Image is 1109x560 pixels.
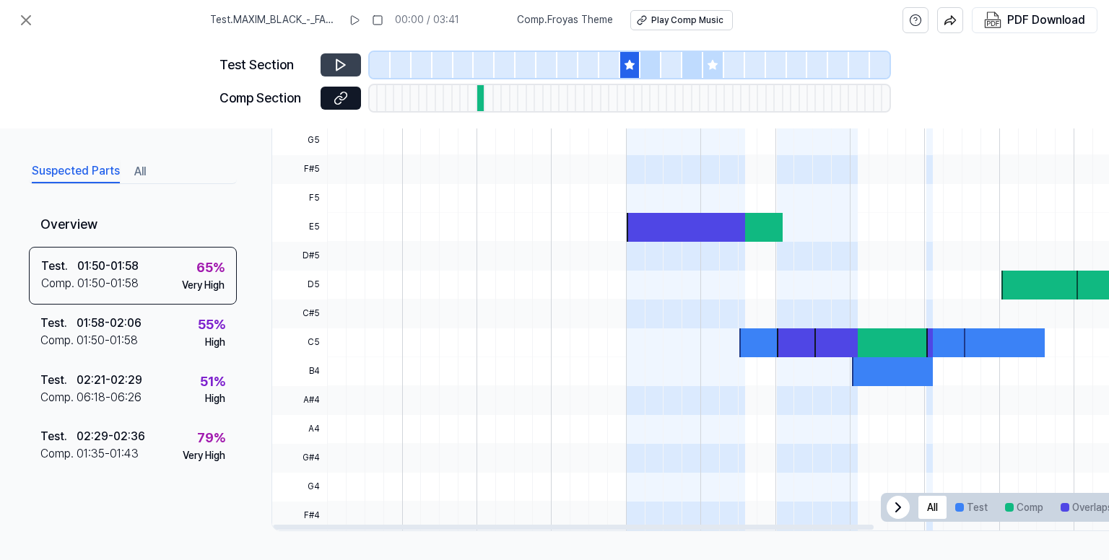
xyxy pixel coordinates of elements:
[41,275,77,292] div: Comp .
[200,371,225,392] div: 51 %
[40,371,77,388] div: Test .
[272,184,327,213] span: F5
[205,336,225,350] div: High
[197,428,225,449] div: 79 %
[272,126,327,155] span: G5
[1007,11,1085,30] div: PDF Download
[40,428,77,445] div: Test .
[272,386,327,415] span: A#4
[40,332,77,349] div: Comp .
[40,315,77,332] div: Test .
[651,14,723,27] div: Play Comp Music
[996,496,1052,519] button: Comp
[272,242,327,271] span: D#5
[196,257,225,278] div: 65 %
[918,496,947,519] button: All
[205,392,225,406] div: High
[947,496,996,519] button: Test
[272,155,327,184] span: F#5
[77,332,138,349] div: 01:50 - 01:58
[909,13,922,27] svg: help
[517,13,613,27] span: Comp . Froyas Theme
[219,88,312,109] div: Comp Section
[272,502,327,530] span: F#4
[77,445,139,463] div: 01:35 - 01:43
[134,160,146,183] button: All
[182,278,225,292] div: Very High
[630,10,733,30] button: Play Comp Music
[272,444,327,473] span: G#4
[32,160,120,183] button: Suspected Parts
[981,8,1088,32] button: PDF Download
[272,271,327,299] span: D5
[272,213,327,242] span: E5
[944,14,957,27] img: share
[272,328,327,357] span: C5
[77,388,142,406] div: 06:18 - 06:26
[77,428,145,445] div: 02:29 - 02:36
[77,275,139,292] div: 01:50 - 01:58
[272,299,327,328] span: C#5
[40,445,77,463] div: Comp .
[77,258,139,275] div: 01:50 - 01:58
[272,473,327,502] span: G4
[183,448,225,463] div: Very High
[395,13,459,27] div: 00:00 / 03:41
[77,315,142,332] div: 01:58 - 02:06
[40,388,77,406] div: Comp .
[77,371,142,388] div: 02:21 - 02:29
[29,204,237,247] div: Overview
[210,13,337,27] span: Test . MAXIM_BLACK_-_FALLING)
[903,7,928,33] button: help
[219,55,312,76] div: Test Section
[198,315,225,336] div: 55 %
[272,415,327,444] span: A4
[272,357,327,386] span: B4
[984,12,1001,29] img: PDF Download
[41,258,77,275] div: Test .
